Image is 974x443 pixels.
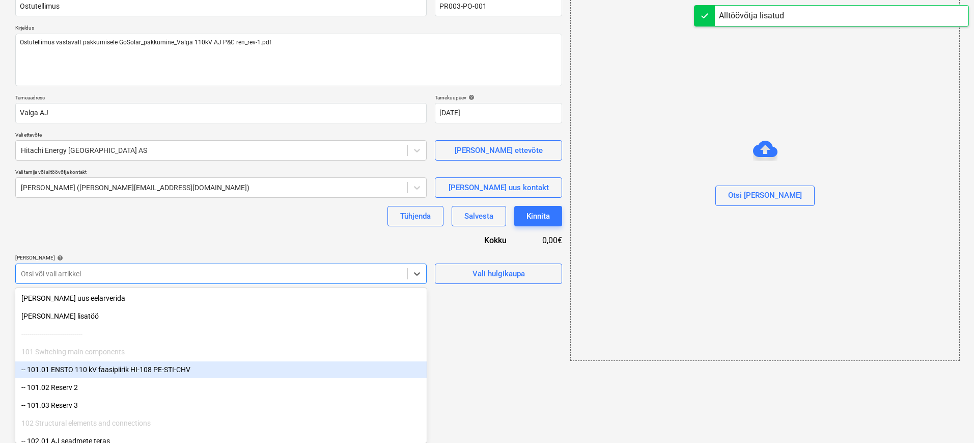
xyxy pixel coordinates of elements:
div: [PERSON_NAME] uus kontakt [449,181,549,194]
p: Tarneaadress [15,94,427,103]
textarea: Ostutellimus vastavalt pakkumisele GoSolar_pakkumine_Valga 110kV AJ P&C ren_rev-1.pdf [15,34,562,86]
button: [PERSON_NAME] uus kontakt [435,177,562,198]
div: Tühjenda [400,210,431,223]
div: Lisa uus lisatöö [15,308,427,324]
div: 0,00€ [523,234,562,246]
div: Tarnekuupäev [435,94,562,101]
div: 102 Structural elements and connections [15,415,427,431]
button: Otsi [PERSON_NAME] [715,186,815,206]
p: Vali tarnija või alltöövõtja kontakt [15,169,427,177]
div: ------------------------------ [15,326,427,342]
div: [PERSON_NAME] ettevõte [455,144,543,157]
div: Otsi [PERSON_NAME] [728,189,802,202]
span: help [466,94,475,100]
span: help [55,255,63,261]
div: Alltöövõtja lisatud [719,10,784,22]
div: -- 101.02 Reserv 2 [15,379,427,396]
button: Tühjenda [387,206,443,226]
div: Kinnita [526,210,550,223]
div: Salvesta [464,210,493,223]
div: [PERSON_NAME] uus eelarverida [15,290,427,306]
div: [PERSON_NAME] [15,254,427,261]
button: Kinnita [514,206,562,226]
div: Lisa uus eelarverida [15,290,427,306]
button: Vali hulgikaupa [435,264,562,284]
button: [PERSON_NAME] ettevõte [435,140,562,161]
div: -- 101.01 ENSTO 110 kV faasipiirik HI-108 PE-STI-CHV [15,361,427,378]
div: -- 101.03 Reserv 3 [15,397,427,413]
p: Kirjeldus [15,24,562,33]
input: Tarnekuupäeva pole määratud [435,103,562,123]
p: Vali ettevõte [15,132,427,140]
button: Salvesta [452,206,506,226]
input: Tarneaadress [15,103,427,123]
div: Vali hulgikaupa [472,267,525,280]
div: [PERSON_NAME] lisatöö [15,308,427,324]
div: 101 Switching main components [15,344,427,360]
div: Kokku [430,234,523,246]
